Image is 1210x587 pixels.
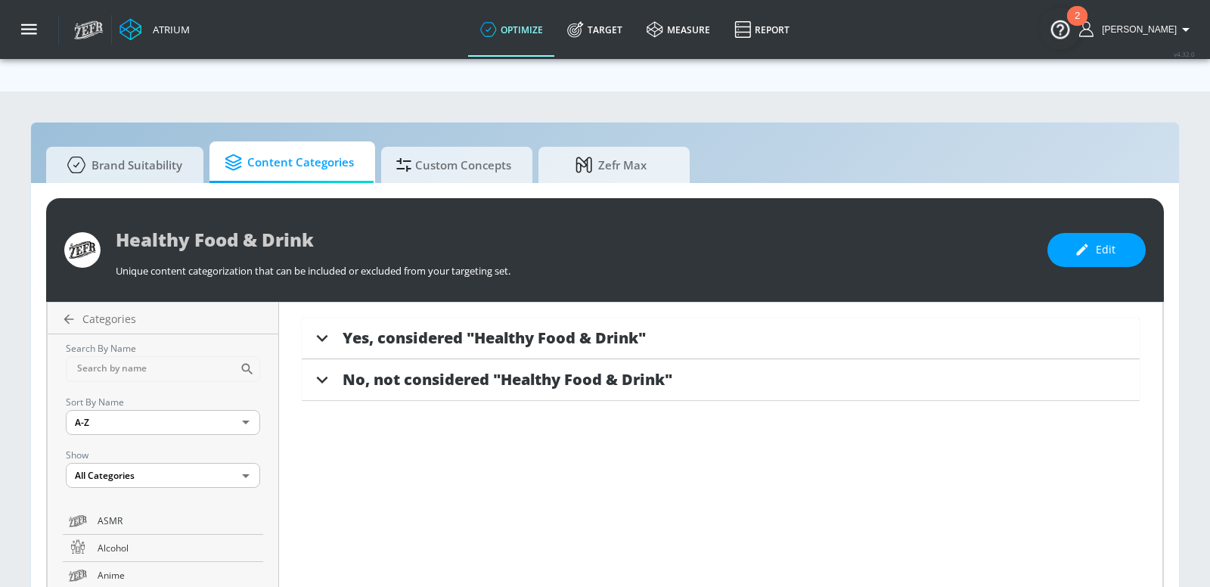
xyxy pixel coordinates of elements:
[634,2,722,57] a: measure
[66,394,260,410] p: Sort By Name
[343,369,672,390] span: No, not considered "Healthy Food & Drink"
[82,312,136,326] span: Categories
[302,359,1140,401] div: No, not considered "Healthy Food & Drink"
[468,2,555,57] a: optimize
[1096,24,1177,35] span: login as: sarah.grindle@zefr.com
[1079,20,1195,39] button: [PERSON_NAME]
[1174,50,1195,58] span: v 4.32.0
[63,535,263,562] a: Alcohol
[66,340,260,356] p: Search By Name
[225,144,354,181] span: Content Categories
[54,312,278,327] a: Categories
[66,410,260,435] div: A-Z
[98,567,257,583] span: Anime
[61,147,182,183] span: Brand Suitability
[1047,233,1146,267] button: Edit
[66,447,260,463] p: Show
[147,23,190,36] div: Atrium
[1039,8,1081,50] button: Open Resource Center, 2 new notifications
[116,256,1032,278] div: Unique content categorization that can be included or excluded from your targeting set.
[1078,241,1115,259] span: Edit
[66,356,240,382] input: Search by name
[396,147,511,183] span: Custom Concepts
[1075,16,1080,36] div: 2
[98,513,257,529] span: ASMR
[98,540,257,556] span: Alcohol
[555,2,634,57] a: Target
[722,2,802,57] a: Report
[119,18,190,41] a: Atrium
[63,508,263,535] a: ASMR
[66,463,260,488] div: All Categories
[554,147,669,183] span: Zefr Max
[343,328,646,348] span: Yes, considered "Healthy Food & Drink"
[302,318,1140,359] div: Yes, considered "Healthy Food & Drink"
